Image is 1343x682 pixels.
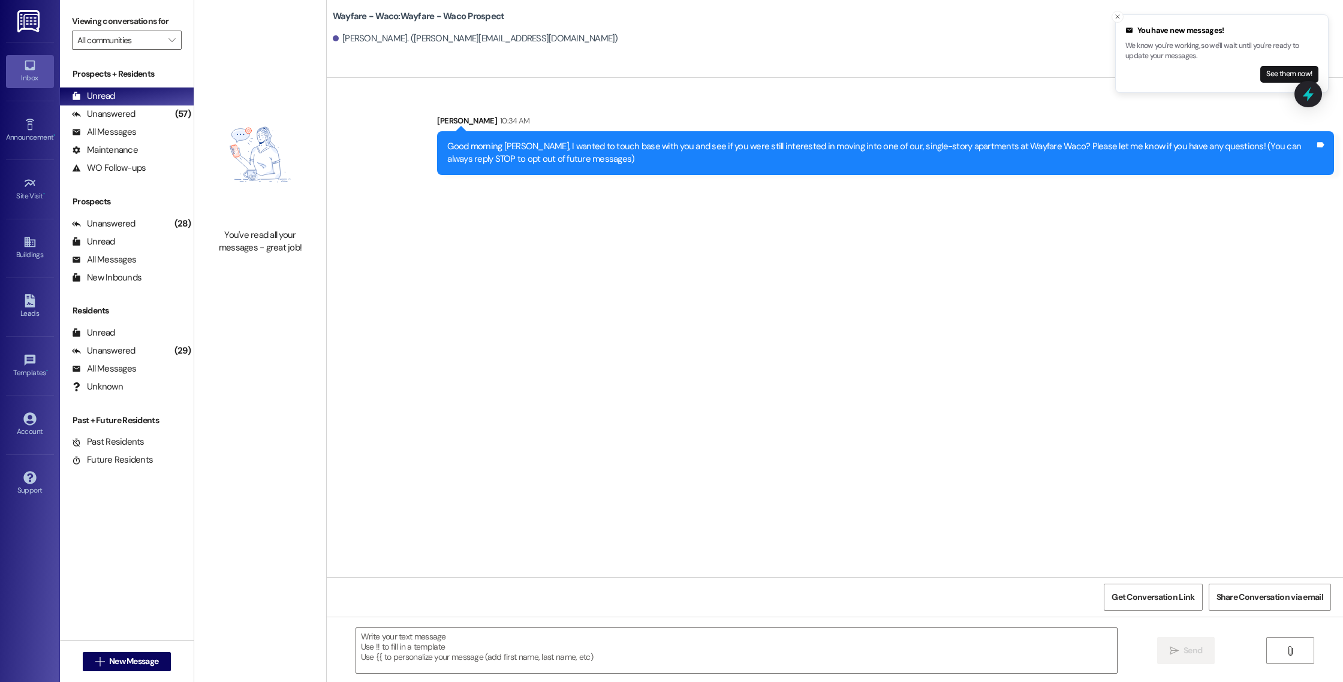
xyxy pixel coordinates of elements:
span: Share Conversation via email [1216,591,1323,603]
button: Close toast [1112,11,1124,23]
div: (57) [172,105,194,123]
div: [PERSON_NAME] [437,114,1334,131]
a: Site Visit • [6,173,54,206]
a: Buildings [6,232,54,264]
div: [PERSON_NAME]. ([PERSON_NAME][EMAIL_ADDRESS][DOMAIN_NAME]) [333,32,618,45]
p: We know you're working, so we'll wait until you're ready to update your messages. [1125,41,1318,62]
div: Unread [72,90,115,102]
div: All Messages [72,126,136,138]
span: New Message [109,655,158,668]
div: All Messages [72,254,136,266]
div: Unanswered [72,345,135,357]
div: Past Residents [72,436,144,448]
button: New Message [83,652,171,671]
div: Unknown [72,381,123,393]
b: Wayfare - Waco: Wayfare - Waco Prospect [333,10,505,23]
a: Templates • [6,350,54,382]
span: • [46,367,48,375]
span: • [53,131,55,140]
div: WO Follow-ups [72,162,146,174]
div: All Messages [72,363,136,375]
div: Prospects + Residents [60,68,194,80]
span: Send [1184,644,1202,657]
button: Get Conversation Link [1104,584,1202,611]
label: Viewing conversations for [72,12,182,31]
div: Prospects [60,195,194,208]
div: Unanswered [72,108,135,120]
div: Future Residents [72,454,153,466]
div: Maintenance [72,144,138,156]
div: (28) [171,215,194,233]
img: empty-state [207,86,313,223]
img: ResiDesk Logo [17,10,42,32]
input: All communities [77,31,162,50]
div: Past + Future Residents [60,414,194,427]
div: Residents [60,304,194,317]
i:  [95,657,104,666]
div: New Inbounds [72,271,141,284]
div: Unanswered [72,218,135,230]
div: (29) [171,342,194,360]
button: See them now! [1260,66,1318,83]
button: Share Conversation via email [1209,584,1331,611]
div: 10:34 AM [497,114,530,127]
i:  [1285,646,1294,656]
a: Account [6,409,54,441]
a: Support [6,467,54,500]
div: Unread [72,236,115,248]
i:  [168,35,175,45]
div: You've read all your messages - great job! [207,229,313,255]
span: • [43,190,45,198]
button: Send [1157,637,1215,664]
div: Unread [72,327,115,339]
span: Get Conversation Link [1112,591,1194,603]
i:  [1170,646,1179,656]
a: Inbox [6,55,54,87]
div: Good morning [PERSON_NAME], I wanted to touch base with you and see if you were still interested ... [447,140,1315,166]
a: Leads [6,291,54,323]
div: You have new messages! [1125,25,1318,37]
